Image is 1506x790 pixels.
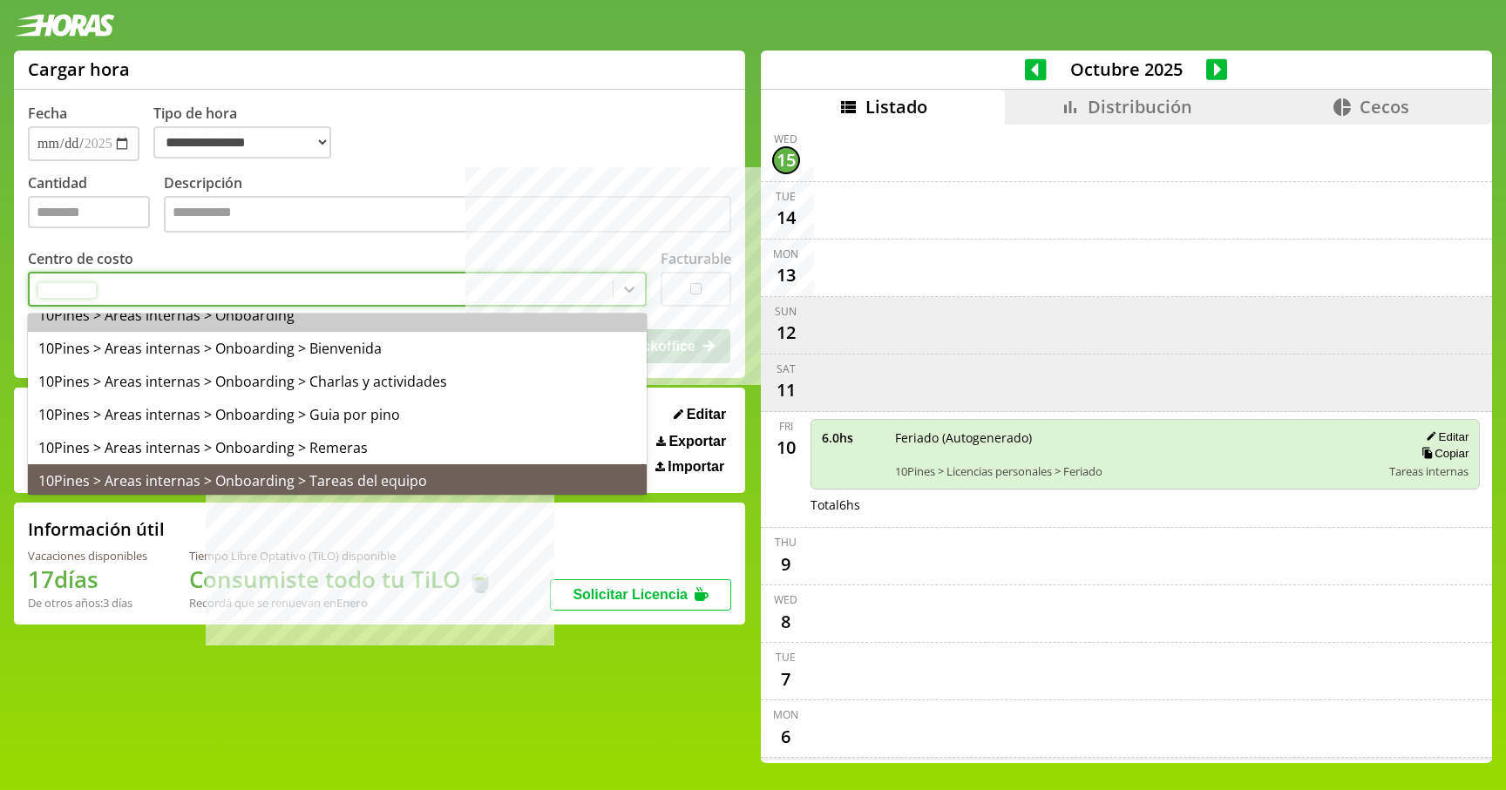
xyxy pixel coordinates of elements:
[773,246,798,261] div: Mon
[336,595,368,611] b: Enero
[28,564,147,595] h1: 17 días
[761,125,1492,761] div: scrollable content
[661,249,731,268] label: Facturable
[822,429,883,446] span: 6.0 hs
[668,459,724,475] span: Importar
[772,434,800,462] div: 10
[773,707,798,722] div: Mon
[164,196,731,233] textarea: Descripción
[1088,95,1192,118] span: Distribución
[28,548,147,564] div: Vacaciones disponibles
[164,173,731,237] label: Descripción
[28,196,150,228] input: Cantidad
[28,173,164,237] label: Cantidad
[777,361,796,376] div: Sat
[865,95,927,118] span: Listado
[28,595,147,611] div: De otros años: 3 días
[776,650,796,665] div: Tue
[776,189,796,204] div: Tue
[28,57,130,81] h1: Cargar hora
[668,434,726,449] span: Exportar
[775,535,797,550] div: Thu
[772,607,800,635] div: 8
[1360,95,1409,118] span: Cecos
[28,517,165,541] h2: Información útil
[153,126,331,159] select: Tipo de hora
[779,419,793,434] div: Fri
[573,587,688,602] span: Solicitar Licencia
[772,550,800,577] div: 9
[774,132,797,146] div: Wed
[668,406,731,423] button: Editar
[772,665,800,692] div: 7
[895,463,1378,479] span: 10Pines > Licencias personales > Feriado
[189,548,494,564] div: Tiempo Libre Optativo (TiLO) disponible
[651,433,731,450] button: Exportar
[772,319,800,347] div: 12
[775,304,797,319] div: Sun
[189,595,494,611] div: Recordá que se renuevan en
[772,146,800,174] div: 15
[772,261,800,289] div: 13
[1421,429,1469,444] button: Editar
[772,722,800,750] div: 6
[28,431,647,464] div: 10Pines > Areas internas > Onboarding > Remeras
[1047,57,1206,81] span: Octubre 2025
[774,592,797,607] div: Wed
[189,564,494,595] h1: Consumiste todo tu TiLO 🍵
[28,104,67,123] label: Fecha
[687,407,726,422] span: Editar
[28,299,647,332] div: 10Pines > Areas internas > Onboarding
[28,365,647,398] div: 10Pines > Areas internas > Onboarding > Charlas y actividades
[550,579,731,611] button: Solicitar Licencia
[895,429,1378,446] span: Feriado (Autogenerado)
[1389,463,1469,479] span: Tareas internas
[1416,446,1469,461] button: Copiar
[28,249,133,268] label: Centro de costo
[28,464,647,497] div: 10Pines > Areas internas > Onboarding > Tareas del equipo
[153,104,345,161] label: Tipo de hora
[811,496,1481,513] div: Total 6 hs
[772,376,800,404] div: 11
[28,398,647,431] div: 10Pines > Areas internas > Onboarding > Guia por pino
[772,204,800,232] div: 14
[14,14,115,37] img: logotipo
[28,332,647,365] div: 10Pines > Areas internas > Onboarding > Bienvenida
